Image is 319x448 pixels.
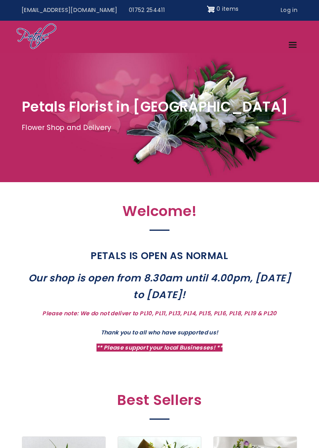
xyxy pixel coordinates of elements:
[22,203,297,224] h2: Welcome!
[16,3,123,18] a: [EMAIL_ADDRESS][DOMAIN_NAME]
[22,122,297,134] p: Flower Shop and Delivery
[207,3,239,16] a: Shopping cart 0 items
[123,3,170,18] a: 01752 254411
[22,392,297,413] h2: Best Sellers
[207,3,215,16] img: Shopping cart
[22,97,288,116] span: Petals Florist in [GEOGRAPHIC_DATA]
[217,5,238,13] span: 0 items
[101,328,219,336] strong: Thank you to all who have supported us!
[91,249,228,263] strong: PETALS IS OPEN AS NORMAL
[16,23,57,51] img: Home
[28,271,291,302] strong: Our shop is open from 8.30am until 4.00pm, [DATE] to [DATE]!
[42,309,276,317] strong: Please note: We do not deliver to PL10, PL11, PL13, PL14, PL15, PL16, PL18, PL19 & PL20
[96,344,223,352] strong: ** Please support your local Businesses! **
[275,3,303,18] a: Log in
